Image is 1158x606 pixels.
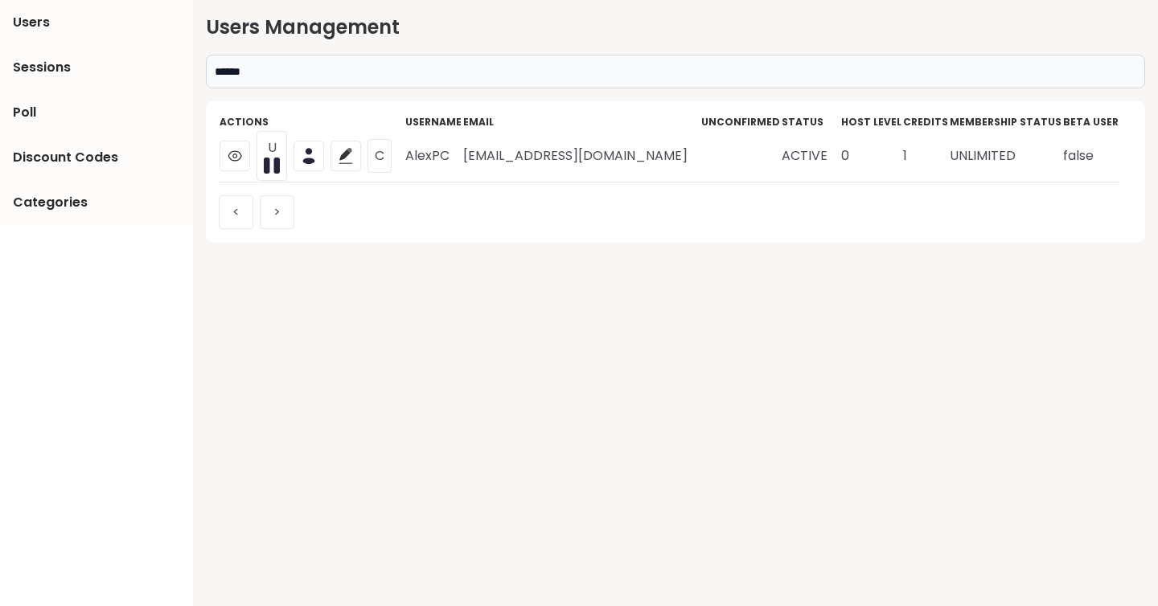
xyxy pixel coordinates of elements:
th: Beta User [1062,114,1119,130]
span: Sessions [13,58,71,77]
th: Status [781,114,840,130]
td: 0 [840,130,902,182]
span: Categories [13,193,88,212]
th: Host Level [840,114,902,130]
td: UNLIMITED [949,130,1062,182]
button: < [219,195,253,229]
th: Username [404,114,462,130]
td: [EMAIL_ADDRESS][DOMAIN_NAME] [462,130,700,182]
th: credits [902,114,949,130]
span: Users [13,13,50,32]
button: U [257,131,287,181]
button: C [368,139,392,173]
span: Poll [13,103,36,122]
h2: Users Management [206,13,1145,42]
th: Membership Status [949,114,1062,130]
th: Email [462,114,700,130]
td: false [1062,130,1119,182]
td: AlexPC [404,130,462,182]
th: Actions [219,114,404,130]
td: 1 [902,130,949,182]
button: > [260,195,294,229]
span: Discount Codes [13,148,118,167]
th: Unconfirmed [700,114,781,130]
td: ACTIVE [781,130,840,182]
